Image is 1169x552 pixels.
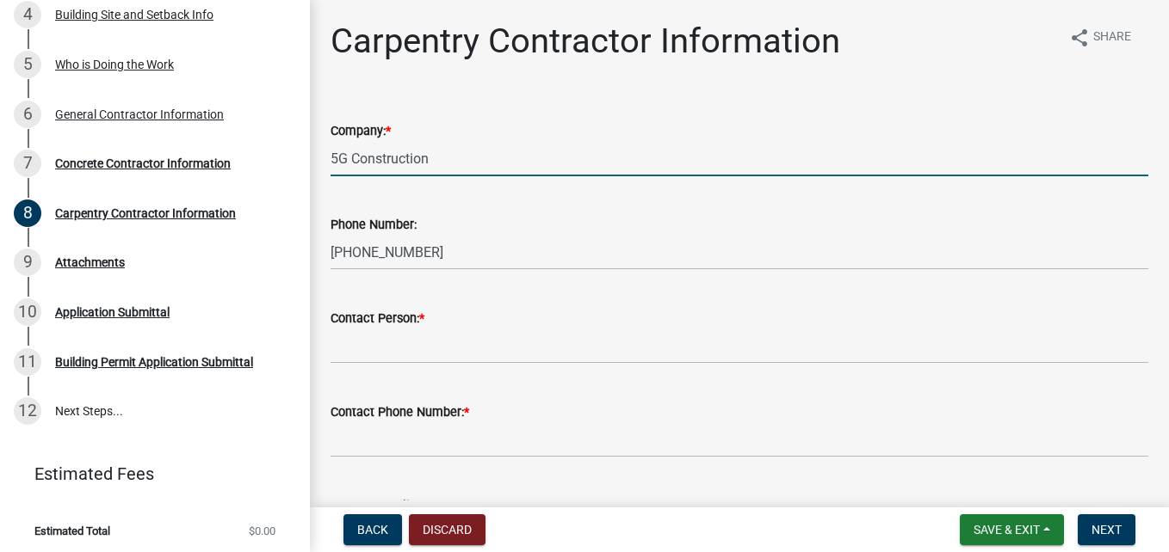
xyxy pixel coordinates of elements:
[14,397,41,425] div: 12
[14,348,41,376] div: 11
[331,219,417,231] label: Phone Number:
[1055,21,1145,54] button: shareShare
[55,207,236,219] div: Carpentry Contractor Information
[1092,523,1122,537] span: Next
[55,9,213,21] div: Building Site and Setback Info
[14,51,41,78] div: 5
[55,108,224,120] div: General Contractor Information
[249,525,275,537] span: $0.00
[974,523,1040,537] span: Save & Exit
[1069,28,1090,48] i: share
[343,514,402,545] button: Back
[960,514,1064,545] button: Save & Exit
[409,514,486,545] button: Discard
[14,298,41,326] div: 10
[14,150,41,177] div: 7
[14,101,41,128] div: 6
[331,21,840,62] h1: Carpentry Contractor Information
[357,523,388,537] span: Back
[1078,514,1135,545] button: Next
[14,248,41,276] div: 9
[331,407,469,419] label: Contact Phone Number:
[1093,28,1131,48] span: Share
[55,306,170,318] div: Application Submittal
[14,199,41,227] div: 8
[14,1,41,28] div: 4
[331,126,391,138] label: Company:
[55,256,125,268] div: Attachments
[55,356,253,368] div: Building Permit Application Submittal
[34,525,110,537] span: Estimated Total
[14,457,282,491] a: Estimated Fees
[55,58,174,71] div: Who is Doing the Work
[55,157,231,169] div: Concrete Contractor Information
[331,313,424,325] label: Contact Person:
